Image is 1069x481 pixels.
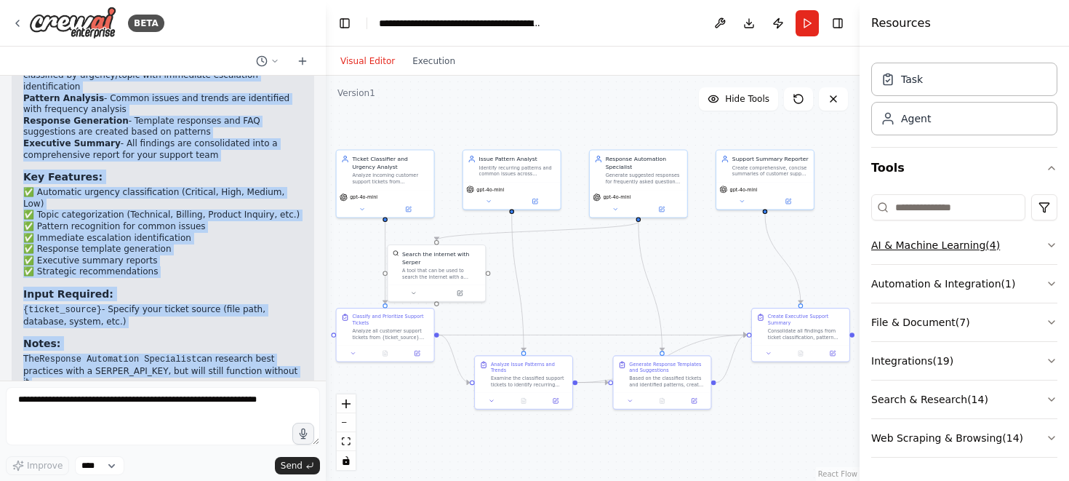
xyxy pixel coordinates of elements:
button: zoom out [337,413,356,432]
div: A tool that can be used to search the internet with a search_query. Supports different search typ... [402,268,481,280]
div: Response Automation SpecialistGenerate suggested responses for frequently asked questions and com... [589,149,688,218]
div: Version 1 [337,87,375,99]
img: Logo [29,7,116,39]
div: Create Executive Support Summary [768,314,845,326]
button: Open in side panel [542,396,569,405]
button: Start a new chat [291,52,314,70]
button: AI & Machine Learning(4) [871,226,1057,264]
div: Support Summary Reporter [732,155,809,163]
div: Ticket Classifier and Urgency AnalystAnalyze incoming customer support tickets from {ticket_sourc... [336,149,435,218]
button: fit view [337,432,356,451]
li: - Specify your ticket source (file path, database, system, etc.) [23,304,303,327]
li: - All tickets are analyzed and classified by urgency/topic with immediate escalation identification [23,59,303,93]
div: Classify and Prioritize Support Tickets [352,314,429,326]
li: ✅ Immediate escalation identification [23,233,303,245]
button: Click to speak your automation idea [292,423,314,445]
span: Hide Tools [725,93,769,105]
button: Open in side panel [639,204,684,214]
button: No output available [369,349,402,358]
button: Open in side panel [681,396,708,405]
strong: Response Generation [23,116,129,126]
button: Execution [404,52,464,70]
g: Edge from 342fdc7c-1dfc-4b7f-a9ab-e76e9294e495 to c32e3abb-8722-42c6-b7f1-5b95195b522f [634,222,666,351]
button: Automation & Integration(1) [871,265,1057,303]
li: ✅ Topic categorization (Technical, Billing, Product Inquiry, etc.) [23,210,303,221]
button: Open in side panel [766,196,810,206]
div: Examine the classified support tickets to identify recurring patterns, common issues, and emergin... [491,375,568,388]
div: Generate suggested responses for frequently asked questions and common customer support scenarios... [606,172,683,185]
button: Open in side panel [513,196,557,206]
strong: Pattern Analysis [23,93,104,103]
li: ✅ Response template generation [23,244,303,255]
code: Response Automation Specialist [39,354,196,365]
strong: Input Required: [23,288,113,300]
button: File & Document(7) [871,303,1057,341]
g: Edge from a1288e42-c4ed-4fd9-a247-1433a1fb4731 to 536dd6f3-2105-444a-8ff0-0ad4e31b5bde [381,222,389,303]
g: Edge from 536dd6f3-2105-444a-8ff0-0ad4e31b5bde to af882bab-15b2-4401-b0ef-19667ff8aab0 [439,331,747,339]
div: Analyze Issue Patterns and TrendsExamine the classified support tickets to identify recurring pat... [474,355,573,410]
button: Visual Editor [332,52,404,70]
img: SerperDevTool [393,250,399,257]
button: Tools [871,148,1057,188]
div: Task [901,72,923,87]
a: React Flow attribution [818,470,857,478]
button: zoom in [337,394,356,413]
div: Analyze incoming customer support tickets from {ticket_source} and classify them by urgency level... [352,172,429,185]
button: Web Scraping & Browsing(14) [871,419,1057,457]
g: Edge from ea550a03-8513-41b3-a8ee-6412936c8d0b to ada72145-a4f1-4f89-a0c8-6077fed2a0e4 [508,214,527,351]
button: Hide right sidebar [828,13,848,33]
button: Open in side panel [386,204,431,214]
div: Generate Response Templates and Suggestions [629,361,706,373]
div: Identify recurring patterns and common issues across customer support tickets from {ticket_source... [479,164,556,177]
div: Analyze Issue Patterns and Trends [491,361,568,373]
div: Agent [901,111,931,126]
div: Search the internet with Serper [402,250,481,266]
button: No output available [784,349,817,358]
button: Open in side panel [404,349,431,358]
g: Edge from ada72145-a4f1-4f89-a0c8-6077fed2a0e4 to c32e3abb-8722-42c6-b7f1-5b95195b522f [577,378,608,386]
button: Switch to previous chat [250,52,285,70]
div: Issue Pattern AnalystIdentify recurring patterns and common issues across customer support ticket... [463,149,561,210]
g: Edge from c32e3abb-8722-42c6-b7f1-5b95195b522f to af882bab-15b2-4401-b0ef-19667ff8aab0 [716,331,746,386]
button: Open in side panel [819,349,846,358]
li: The can research best practices with a SERPER_API_KEY, but will still function without it [23,354,303,389]
li: - Template responses and FAQ suggestions are created based on patterns [23,116,303,138]
div: Tools [871,188,1057,469]
div: Crew [871,57,1057,147]
button: Search & Research(14) [871,381,1057,418]
strong: Executive Summary [23,138,121,148]
div: Analyze all customer support tickets from {ticket_source} and classify each ticket by urgency lev... [352,327,429,340]
li: ✅ Strategic recommendations [23,266,303,278]
div: Generate Response Templates and SuggestionsBased on the classified tickets and identified pattern... [612,355,711,410]
button: Hide left sidebar [335,13,355,33]
span: Send [281,460,303,472]
nav: breadcrumb [379,16,542,31]
div: Support Summary ReporterCreate comprehensive, concise summaries of customer support ticket analys... [716,149,814,210]
span: gpt-4o-mini [350,194,377,201]
div: Response Automation Specialist [606,155,683,171]
button: toggle interactivity [337,451,356,470]
div: SerperDevToolSearch the internet with SerperA tool that can be used to search the internet with a... [387,245,486,302]
li: ✅ Pattern recognition for common issues [23,221,303,233]
span: gpt-4o-mini [603,194,630,201]
li: - All findings are consolidated into a comprehensive report for your support team [23,138,303,161]
g: Edge from 912fa54a-83f1-4ec8-a4e8-e4fcac7d4cd0 to af882bab-15b2-4401-b0ef-19667ff8aab0 [761,214,805,303]
g: Edge from 342fdc7c-1dfc-4b7f-a9ab-e76e9294e495 to a206f7ee-c632-4d61-8d04-d6f15a5868c1 [433,222,642,240]
div: Ticket Classifier and Urgency Analyst [352,155,429,171]
h4: Resources [871,15,931,32]
div: Consolidate all findings from ticket classification, pattern analysis, and response generation in... [768,327,845,340]
li: ✅ Automatic urgency classification (Critical, High, Medium, Low) [23,187,303,210]
button: No output available [507,396,540,405]
button: Improve [6,456,69,475]
button: Integrations(19) [871,342,1057,380]
strong: Notes: [23,338,60,349]
span: Improve [27,460,63,472]
span: gpt-4o-mini [730,186,758,193]
div: Classify and Prioritize Support TicketsAnalyze all customer support tickets from {ticket_source} ... [336,308,435,362]
div: BETA [128,15,164,32]
code: {ticket_source} [23,305,102,315]
button: Hide Tools [699,87,778,111]
button: No output available [645,396,678,405]
li: ✅ Executive summary reports [23,255,303,267]
div: Issue Pattern Analyst [479,155,556,163]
